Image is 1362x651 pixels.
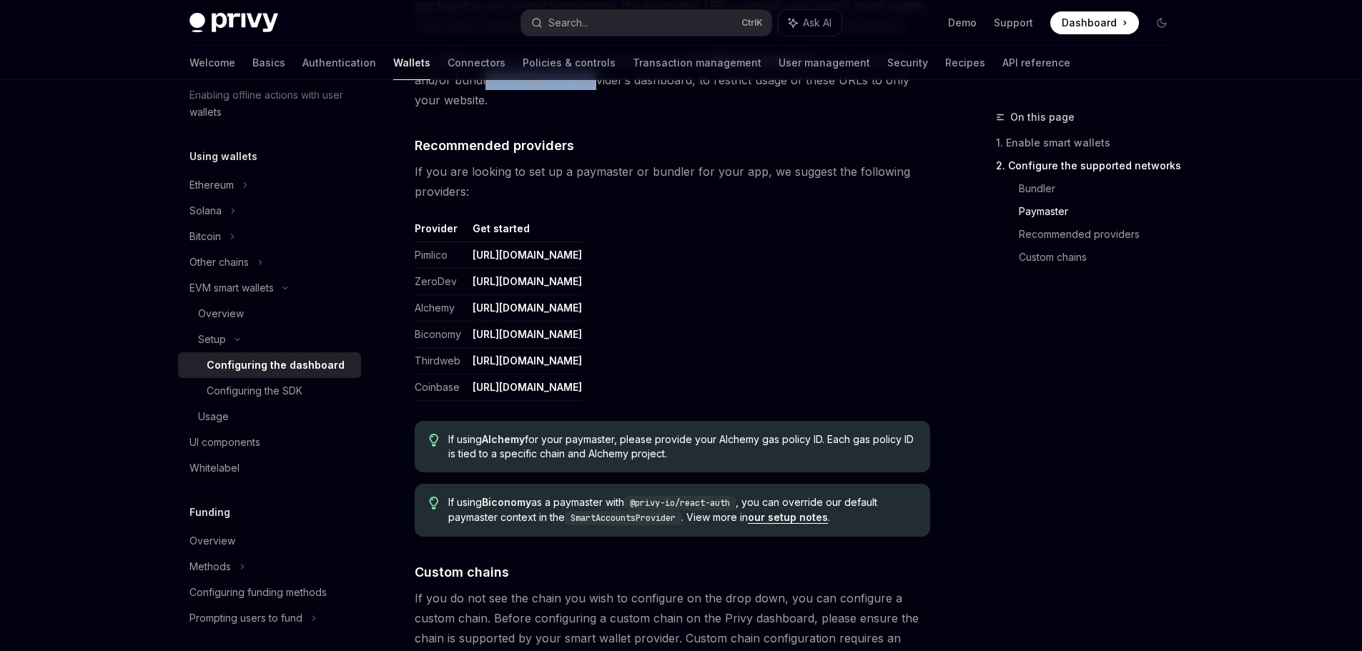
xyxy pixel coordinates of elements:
div: Prompting users to fund [189,610,302,627]
button: Ask AI [779,10,842,36]
a: Transaction management [633,46,761,80]
a: UI components [178,429,361,455]
a: Overview [178,528,361,554]
button: Toggle dark mode [1150,11,1173,34]
td: Alchemy [415,295,467,322]
td: Coinbase [415,374,467,401]
div: Whitelabel [189,459,240,477]
td: Pimlico [415,242,467,269]
svg: Tip [429,497,439,510]
img: dark logo [189,13,278,33]
svg: Tip [429,434,439,447]
a: Support [994,16,1033,30]
a: Whitelabel [178,455,361,481]
div: Bitcoin [189,228,221,245]
code: @privy-io/react-auth [624,496,736,510]
a: Enabling offline actions with user wallets [178,82,361,125]
span: If using for your paymaster, please provide your Alchemy gas policy ID. Each gas policy ID is tie... [448,432,915,461]
td: ZeroDev [415,269,467,295]
h5: Using wallets [189,148,257,165]
div: Methods [189,558,231,575]
a: [URL][DOMAIN_NAME] [473,275,582,288]
span: Dashboard [1062,16,1117,30]
a: [URL][DOMAIN_NAME] [473,354,582,367]
a: Recipes [945,46,985,80]
a: Authentication [302,46,376,80]
strong: Alchemy [482,433,525,445]
a: Paymaster [1019,200,1185,223]
a: Configuring funding methods [178,580,361,605]
div: Overview [198,305,244,322]
span: If you are looking to set up a paymaster or bundler for your app, we suggest the following provid... [415,161,930,202]
a: [URL][DOMAIN_NAME] [473,249,582,262]
a: [URL][DOMAIN_NAME] [473,302,582,314]
div: Usage [198,408,229,425]
span: On this page [1010,109,1075,126]
div: Overview [189,532,235,550]
th: Provider [415,222,467,242]
a: API reference [1002,46,1070,80]
a: Wallets [393,46,430,80]
a: Policies & controls [523,46,616,80]
span: For additional security, we strongly recommend setting for your paymaster and/or bundler through ... [415,50,930,110]
span: Custom chains [415,562,509,582]
div: UI components [189,434,260,451]
a: Demo [948,16,977,30]
span: Ask AI [803,16,831,30]
a: Welcome [189,46,235,80]
a: [URL][DOMAIN_NAME] [473,381,582,394]
code: SmartAccountsProvider [565,511,681,525]
span: Recommended providers [415,136,574,155]
a: Usage [178,404,361,429]
a: our setup notes [748,511,828,524]
strong: Biconomy [482,496,531,508]
span: If using as a paymaster with , you can override our default paymaster context in the . View more ... [448,495,915,525]
a: Overview [178,301,361,327]
a: User management [779,46,870,80]
div: Configuring the dashboard [207,357,345,374]
a: Bundler [1019,177,1185,200]
a: [URL][DOMAIN_NAME] [473,328,582,341]
div: Configuring funding methods [189,584,327,601]
div: Setup [198,331,226,348]
th: Get started [467,222,582,242]
span: Ctrl K [741,17,763,29]
div: Ethereum [189,177,234,194]
a: Custom chains [1019,246,1185,269]
div: Configuring the SDK [207,382,302,399]
a: Security [887,46,928,80]
a: Recommended providers [1019,223,1185,246]
a: Dashboard [1050,11,1139,34]
a: Basics [252,46,285,80]
div: Enabling offline actions with user wallets [189,86,352,121]
a: Configuring the dashboard [178,352,361,378]
a: 2. Configure the supported networks [996,154,1185,177]
a: Configuring the SDK [178,378,361,404]
button: Search...CtrlK [521,10,771,36]
td: Biconomy [415,322,467,348]
a: 1. Enable smart wallets [996,131,1185,154]
div: EVM smart wallets [189,279,274,297]
h5: Funding [189,504,230,521]
div: Search... [548,14,588,31]
a: Connectors [448,46,505,80]
td: Thirdweb [415,348,467,374]
div: Other chains [189,254,249,271]
div: Solana [189,202,222,219]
